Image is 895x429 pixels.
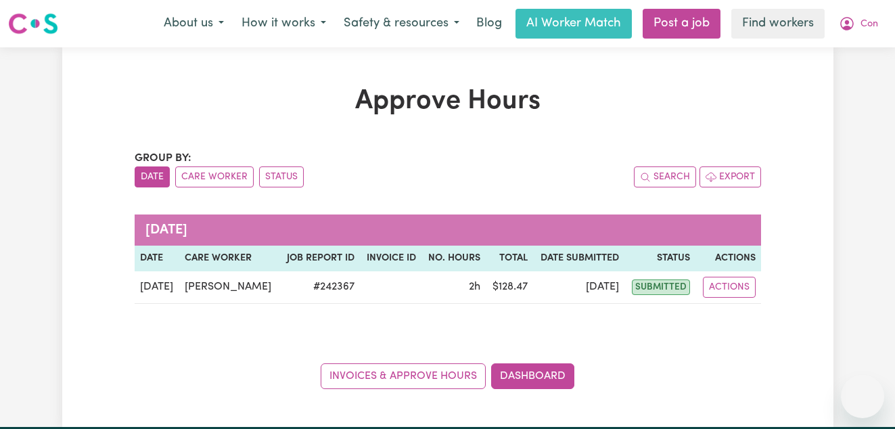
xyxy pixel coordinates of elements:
button: Search [634,166,696,187]
a: Blog [468,9,510,39]
button: sort invoices by date [135,166,170,187]
th: Status [624,246,695,271]
th: Total [486,246,533,271]
button: sort invoices by paid status [259,166,304,187]
span: Con [860,17,878,32]
caption: [DATE] [135,214,761,246]
button: Safety & resources [335,9,468,38]
span: 2 hours [469,281,480,292]
a: AI Worker Match [515,9,632,39]
span: Group by: [135,153,191,164]
th: Job Report ID [279,246,360,271]
button: How it works [233,9,335,38]
a: Find workers [731,9,825,39]
th: Invoice ID [360,246,421,271]
th: Date [135,246,180,271]
a: Dashboard [491,363,574,389]
button: My Account [830,9,887,38]
span: submitted [632,279,690,295]
a: Careseekers logo [8,8,58,39]
td: [DATE] [533,271,624,304]
button: Actions [703,277,756,298]
img: Careseekers logo [8,12,58,36]
a: Post a job [643,9,720,39]
th: Date Submitted [533,246,624,271]
td: $ 128.47 [486,271,533,304]
h1: Approve Hours [135,85,761,118]
a: Invoices & Approve Hours [321,363,486,389]
th: Actions [695,246,760,271]
td: # 242367 [279,271,360,304]
iframe: Button to launch messaging window [841,375,884,418]
th: Care worker [179,246,279,271]
td: [DATE] [135,271,180,304]
button: About us [155,9,233,38]
button: Export [699,166,761,187]
th: No. Hours [421,246,486,271]
td: [PERSON_NAME] [179,271,279,304]
button: sort invoices by care worker [175,166,254,187]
